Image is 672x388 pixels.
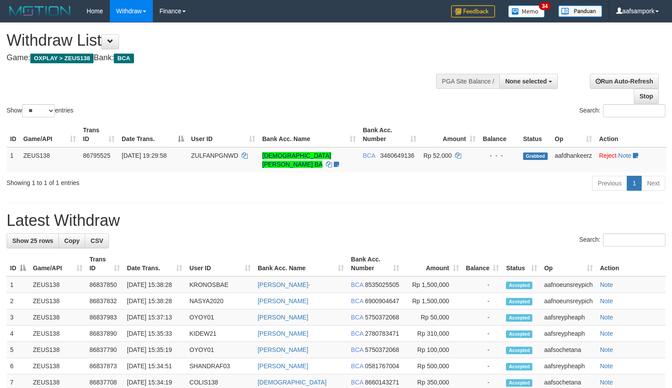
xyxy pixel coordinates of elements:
[7,122,20,147] th: ID
[90,237,103,244] span: CSV
[365,281,399,288] span: Copy 8535025505 to clipboard
[186,358,254,374] td: SHANDRAF03
[20,122,79,147] th: Game/API: activate to sort column ascending
[462,342,503,358] td: -
[7,175,274,187] div: Showing 1 to 1 of 1 entries
[403,276,462,293] td: Rp 1,500,000
[462,326,503,342] td: -
[579,104,665,117] label: Search:
[641,176,665,191] a: Next
[506,314,532,322] span: Accepted
[600,314,613,321] a: Note
[123,309,186,326] td: [DATE] 15:37:13
[7,104,73,117] label: Show entries
[347,251,403,276] th: Bank Acc. Number: activate to sort column ascending
[114,54,134,63] span: BCA
[86,358,123,374] td: 86837873
[29,276,86,293] td: ZEUS138
[86,326,123,342] td: 86837890
[258,281,311,288] a: [PERSON_NAME]-
[600,330,613,337] a: Note
[462,309,503,326] td: -
[403,309,462,326] td: Rp 50,000
[258,330,308,337] a: [PERSON_NAME]
[462,293,503,309] td: -
[634,89,659,104] a: Stop
[186,293,254,309] td: NASYA2020
[506,282,532,289] span: Accepted
[365,330,399,337] span: Copy 2780783471 to clipboard
[7,358,29,374] td: 6
[462,358,503,374] td: -
[508,5,545,18] img: Button%20Memo.svg
[29,293,86,309] td: ZEUS138
[603,104,665,117] input: Search:
[123,293,186,309] td: [DATE] 15:38:28
[541,276,596,293] td: aafnoeunsreypich
[7,4,73,18] img: MOTION_logo.png
[579,233,665,247] label: Search:
[262,152,331,168] a: [DEMOGRAPHIC_DATA][PERSON_NAME] BA
[7,32,439,49] h1: Withdraw List
[123,251,186,276] th: Date Trans.: activate to sort column ascending
[29,251,86,276] th: Game/API: activate to sort column ascending
[79,122,118,147] th: Trans ID: activate to sort column ascending
[7,276,29,293] td: 1
[86,251,123,276] th: Trans ID: activate to sort column ascending
[451,5,495,18] img: Feedback.jpg
[7,326,29,342] td: 4
[359,122,420,147] th: Bank Acc. Number: activate to sort column ascending
[600,297,613,305] a: Note
[351,330,363,337] span: BCA
[403,251,462,276] th: Amount: activate to sort column ascending
[403,293,462,309] td: Rp 1,500,000
[558,5,602,17] img: panduan.png
[29,326,86,342] td: ZEUS138
[627,176,642,191] a: 1
[12,237,53,244] span: Show 25 rows
[596,122,667,147] th: Action
[351,314,363,321] span: BCA
[502,251,540,276] th: Status: activate to sort column ascending
[258,314,308,321] a: [PERSON_NAME]
[365,379,399,386] span: Copy 8660143271 to clipboard
[462,276,503,293] td: -
[539,2,551,10] span: 34
[86,309,123,326] td: 86837983
[7,54,439,62] h4: Game: Bank:
[380,152,415,159] span: Copy 3460649136 to clipboard
[122,152,166,159] span: [DATE] 19:29:58
[30,54,94,63] span: OXPLAY > ZEUS138
[351,363,363,370] span: BCA
[420,122,479,147] th: Amount: activate to sort column ascending
[541,326,596,342] td: aafsreypheaph
[403,342,462,358] td: Rp 100,000
[7,342,29,358] td: 5
[7,212,665,229] h1: Latest Withdraw
[258,297,308,305] a: [PERSON_NAME]
[600,363,613,370] a: Note
[541,251,596,276] th: Op: activate to sort column ascending
[506,330,532,338] span: Accepted
[365,297,399,305] span: Copy 6900904647 to clipboard
[254,251,347,276] th: Bank Acc. Name: activate to sort column ascending
[7,147,20,172] td: 1
[423,152,452,159] span: Rp 52.000
[403,326,462,342] td: Rp 310,000
[506,347,532,354] span: Accepted
[403,358,462,374] td: Rp 500,000
[551,147,596,172] td: aafdhankeerz
[186,326,254,342] td: KIDEW21
[29,342,86,358] td: ZEUS138
[186,251,254,276] th: User ID: activate to sort column ascending
[7,251,29,276] th: ID: activate to sort column descending
[351,281,363,288] span: BCA
[596,251,665,276] th: Action
[7,233,59,248] a: Show 25 rows
[436,74,499,89] div: PGA Site Balance /
[600,379,613,386] a: Note
[596,147,667,172] td: ·
[258,346,308,353] a: [PERSON_NAME]
[351,297,363,305] span: BCA
[86,276,123,293] td: 86837850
